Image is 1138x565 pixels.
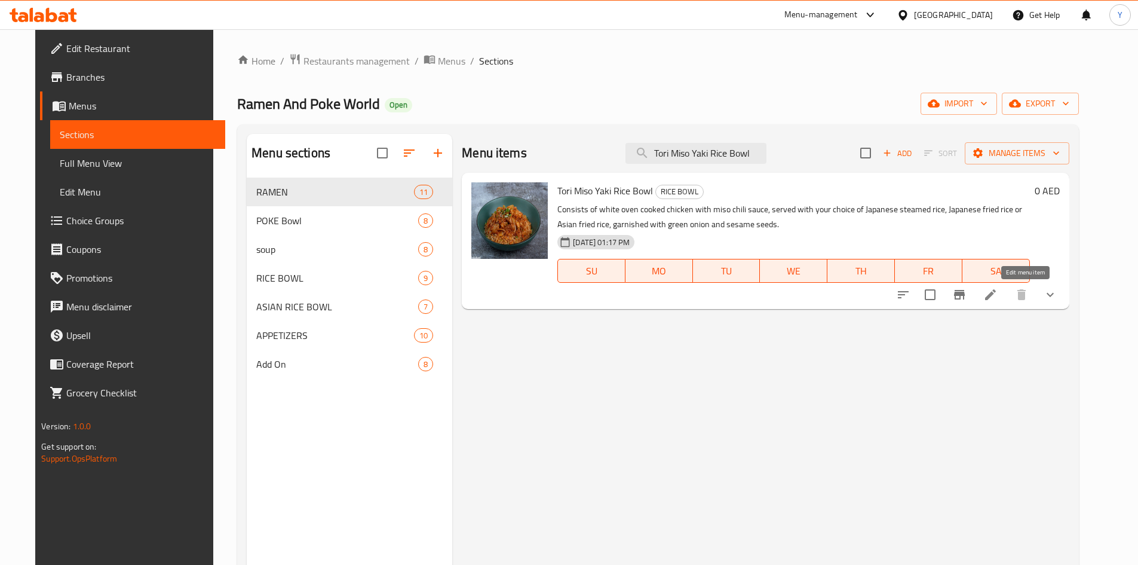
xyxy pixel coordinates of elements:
span: [DATE] 01:17 PM [568,237,634,248]
div: RICE BOWL [655,185,704,199]
span: Select section [853,141,878,166]
div: soup8 [247,235,452,264]
button: TU [693,259,760,283]
span: Add item [878,144,916,163]
a: Promotions [40,264,225,292]
a: Menu disclaimer [40,292,225,321]
span: WE [765,262,823,280]
button: FR [895,259,962,283]
span: Sort sections [395,139,424,167]
li: / [470,54,474,68]
div: items [418,271,433,285]
a: Coupons [40,235,225,264]
a: Restaurants management [289,53,410,69]
nav: breadcrumb [237,53,1079,69]
span: Add [881,146,913,160]
p: Consists of white oven cooked chicken with miso chili sauce, served with your choice of Japanese ... [557,202,1029,232]
span: export [1011,96,1069,111]
div: Open [385,98,412,112]
span: 8 [419,359,432,370]
span: TU [698,262,756,280]
div: POKE Bowl8 [247,206,452,235]
nav: Menu sections [247,173,452,383]
a: Support.OpsPlatform [41,451,117,466]
div: Add On8 [247,350,452,378]
span: Tori Miso Yaki Rice Bowl [557,182,653,200]
span: FR [900,262,958,280]
span: Get support on: [41,439,96,454]
button: TH [827,259,895,283]
span: Restaurants management [303,54,410,68]
span: Select to update [918,282,943,307]
button: sort-choices [889,280,918,309]
span: POKE Bowl [256,213,418,228]
span: RICE BOWL [656,185,703,198]
h2: Menu items [462,144,527,162]
span: Select section first [916,144,965,163]
button: show more [1036,280,1065,309]
span: Menus [438,54,465,68]
a: Branches [40,63,225,91]
span: TH [832,262,890,280]
img: Tori Miso Yaki Rice Bowl [471,182,548,259]
li: / [280,54,284,68]
li: / [415,54,419,68]
span: Grocery Checklist [66,386,216,400]
div: items [418,357,433,371]
a: Menus [424,53,465,69]
span: APPETIZERS [256,328,414,343]
div: ASIAN RICE BOWL7 [247,292,452,321]
div: APPETIZERS10 [247,321,452,350]
span: ASIAN RICE BOWL [256,300,418,314]
span: 11 [415,187,432,198]
span: Upsell [66,328,216,343]
a: Edit Menu [50,178,225,206]
span: 7 [419,301,432,313]
span: Version: [41,419,70,434]
span: Open [385,100,412,110]
span: Sections [479,54,513,68]
span: soup [256,242,418,256]
span: Select all sections [370,141,395,166]
button: delete [1007,280,1036,309]
span: Add On [256,357,418,371]
div: items [418,213,433,228]
div: items [418,300,433,314]
div: Menu-management [784,8,858,22]
a: Menus [40,91,225,120]
span: Edit Menu [60,185,216,199]
span: Manage items [974,146,1060,161]
div: items [418,242,433,256]
span: RICE BOWL [256,271,418,285]
span: 10 [415,330,432,341]
svg: Show Choices [1043,288,1057,302]
button: SU [557,259,625,283]
button: WE [760,259,827,283]
button: MO [625,259,693,283]
div: items [414,185,433,199]
button: Branch-specific-item [945,280,974,309]
a: Coverage Report [40,350,225,378]
span: Branches [66,70,216,84]
span: import [930,96,987,111]
a: Full Menu View [50,149,225,178]
span: SA [967,262,1025,280]
span: 8 [419,244,432,255]
span: Full Menu View [60,156,216,170]
div: RAMEN11 [247,178,452,206]
span: Choice Groups [66,213,216,228]
button: export [1002,93,1079,115]
div: RICE BOWL9 [247,264,452,292]
a: Home [237,54,275,68]
a: Edit Restaurant [40,34,225,63]
span: RAMEN [256,185,414,199]
span: Menu disclaimer [66,300,216,314]
span: SU [563,262,621,280]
